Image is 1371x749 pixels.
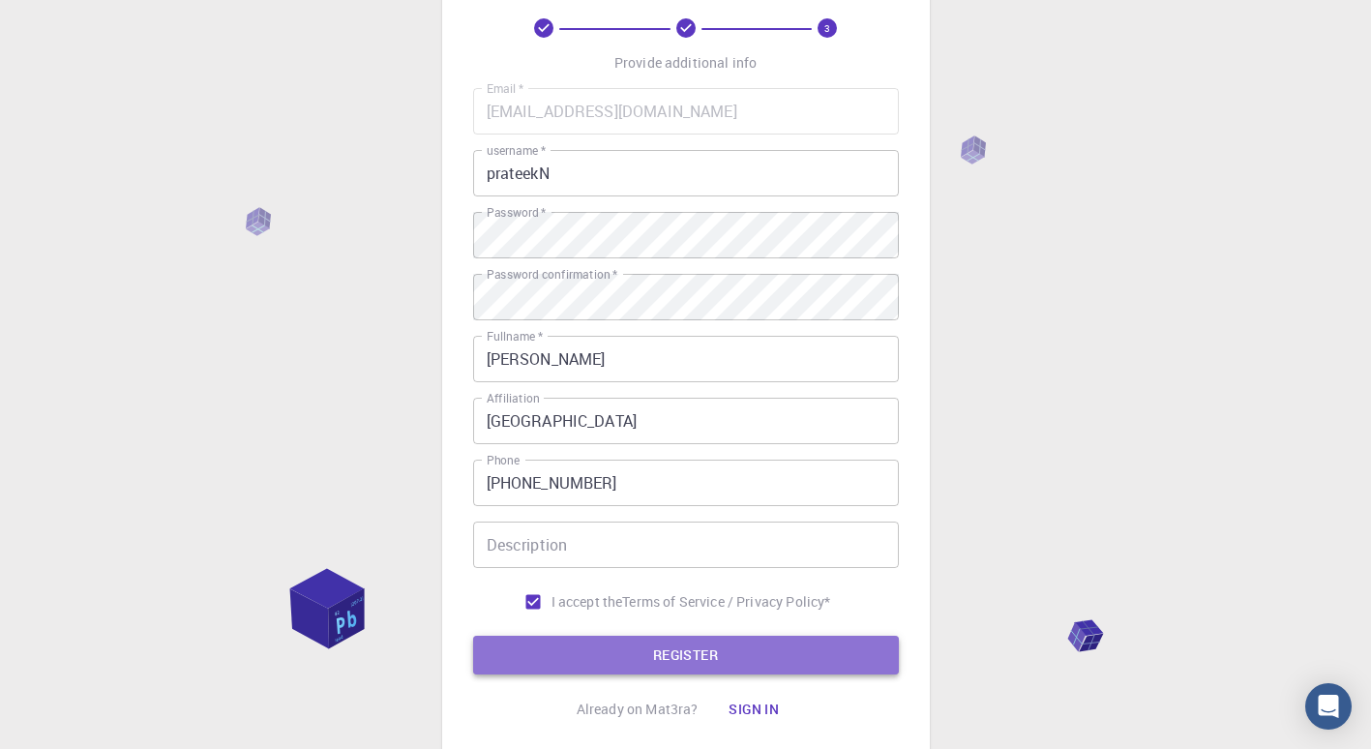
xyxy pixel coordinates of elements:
label: Password [487,204,546,221]
div: Open Intercom Messenger [1305,683,1352,730]
label: Password confirmation [487,266,617,283]
label: username [487,142,546,159]
button: Sign in [713,690,794,729]
label: Email [487,80,523,97]
label: Affiliation [487,390,539,406]
span: I accept the [551,592,623,612]
text: 3 [824,21,830,35]
button: REGISTER [473,636,899,674]
p: Already on Mat3ra? [577,700,699,719]
label: Fullname [487,328,543,345]
label: Phone [487,452,520,468]
a: Terms of Service / Privacy Policy* [622,592,830,612]
p: Provide additional info [614,53,757,73]
p: Terms of Service / Privacy Policy * [622,592,830,612]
